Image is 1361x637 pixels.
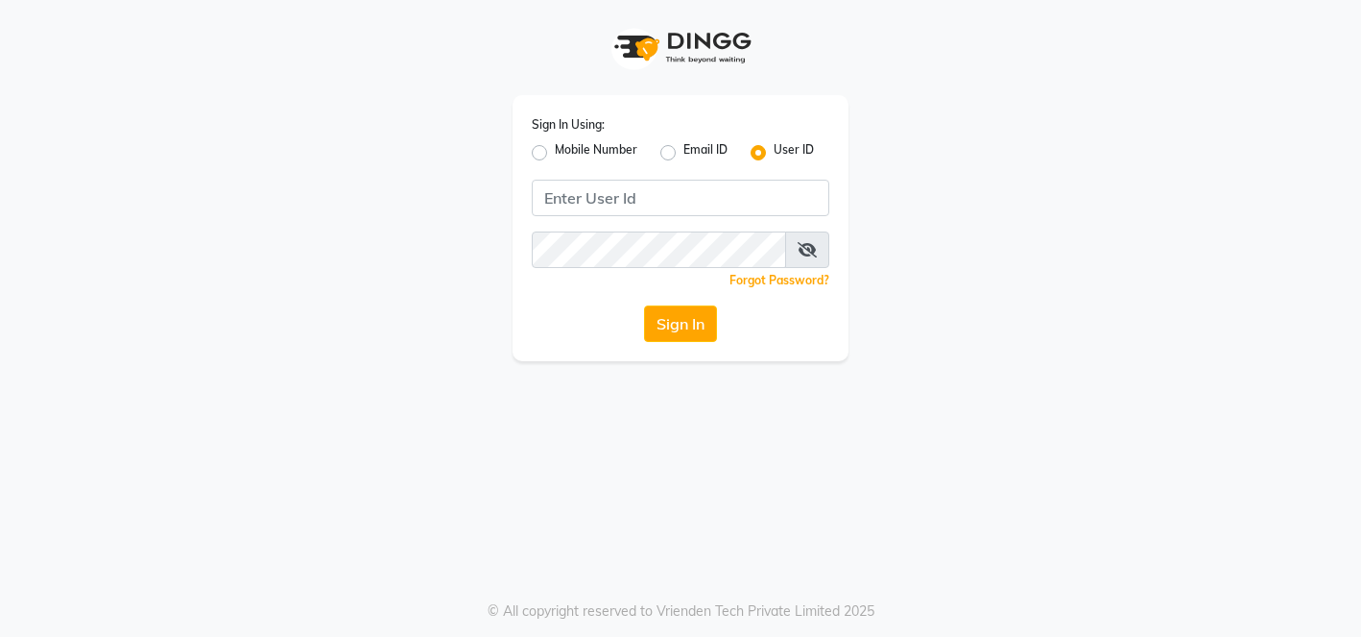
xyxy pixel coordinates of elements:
[683,141,728,164] label: Email ID
[555,141,637,164] label: Mobile Number
[774,141,814,164] label: User ID
[729,273,829,287] a: Forgot Password?
[532,180,829,216] input: Username
[644,306,717,342] button: Sign In
[604,19,757,76] img: logo1.svg
[532,232,786,268] input: Username
[532,116,605,134] label: Sign In Using:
